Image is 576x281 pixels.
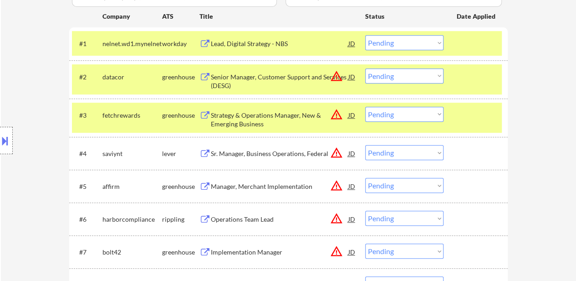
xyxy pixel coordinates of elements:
div: rippling [162,215,199,224]
div: JD [347,145,357,161]
div: JD [347,244,357,260]
div: bolt42 [102,248,162,257]
div: Senior Manager, Customer Support and Services (DESG) [211,73,348,90]
div: greenhouse [162,248,199,257]
div: Strategy & Operations Manager, New & Emerging Business [211,111,348,129]
div: Status [365,8,443,24]
div: Sr. Manager, Business Operations, Federal [211,149,348,158]
div: greenhouse [162,182,199,191]
div: JD [347,107,357,123]
div: Title [199,12,357,21]
div: Date Applied [457,12,497,21]
div: #1 [79,39,95,48]
div: Implementation Manager [211,248,348,257]
div: JD [347,35,357,52]
div: lever [162,149,199,158]
div: workday [162,39,199,48]
div: JD [347,211,357,227]
button: warning_amber [330,212,343,225]
div: nelnet.wd1.mynelnet [102,39,162,48]
div: #7 [79,248,95,257]
button: warning_amber [330,179,343,192]
div: JD [347,68,357,85]
div: greenhouse [162,73,199,82]
div: Lead, Digital Strategy - NBS [211,39,348,48]
div: greenhouse [162,111,199,120]
div: Company [102,12,162,21]
button: warning_amber [330,70,343,83]
div: Manager, Merchant Implementation [211,182,348,191]
div: JD [347,178,357,194]
button: warning_amber [330,108,343,121]
div: ATS [162,12,199,21]
div: Operations Team Lead [211,215,348,224]
button: warning_amber [330,146,343,159]
button: warning_amber [330,245,343,258]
